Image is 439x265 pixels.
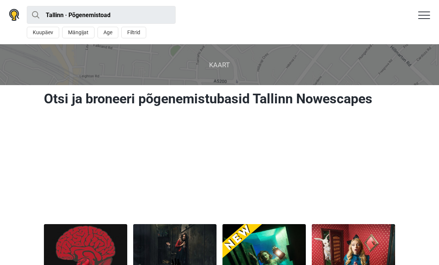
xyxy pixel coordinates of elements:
[9,9,19,21] img: Nowescape logo
[41,116,398,220] iframe: Advertisement
[27,6,176,24] input: proovi “Tallinn”
[62,27,94,38] button: Mängijat
[44,91,395,107] h1: Otsi ja broneeri põgenemistubasid Tallinn Nowescapes
[121,27,146,38] button: Filtrid
[27,27,59,38] button: Kuupäev
[97,27,118,38] button: Age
